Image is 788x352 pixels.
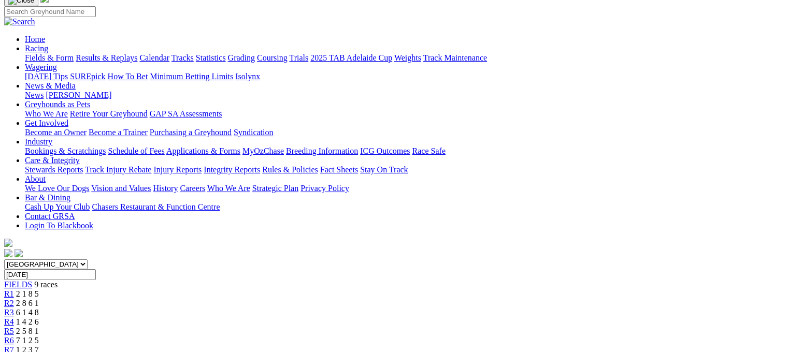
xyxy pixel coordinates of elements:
[25,91,784,100] div: News & Media
[25,81,76,90] a: News & Media
[242,146,284,155] a: MyOzChase
[16,336,39,345] span: 7 1 2 5
[4,269,96,280] input: Select date
[300,184,349,193] a: Privacy Policy
[234,128,273,137] a: Syndication
[150,128,232,137] a: Purchasing a Greyhound
[257,53,288,62] a: Coursing
[25,184,784,193] div: About
[16,317,39,326] span: 1 4 2 6
[92,202,220,211] a: Chasers Restaurant & Function Centre
[4,17,35,26] img: Search
[85,165,151,174] a: Track Injury Rebate
[46,91,111,99] a: [PERSON_NAME]
[4,239,12,247] img: logo-grsa-white.png
[153,165,202,174] a: Injury Reports
[4,6,96,17] input: Search
[76,53,137,62] a: Results & Replays
[4,308,14,317] a: R3
[16,289,39,298] span: 2 1 8 5
[25,128,87,137] a: Become an Owner
[70,72,105,81] a: SUREpick
[196,53,226,62] a: Statistics
[25,91,44,99] a: News
[25,72,784,81] div: Wagering
[25,202,90,211] a: Cash Up Your Club
[235,72,260,81] a: Isolynx
[25,221,93,230] a: Login To Blackbook
[25,202,784,212] div: Bar & Dining
[91,184,151,193] a: Vision and Values
[25,137,52,146] a: Industry
[25,184,89,193] a: We Love Our Dogs
[25,35,45,43] a: Home
[423,53,487,62] a: Track Maintenance
[25,156,80,165] a: Care & Integrity
[150,109,222,118] a: GAP SA Assessments
[25,165,83,174] a: Stewards Reports
[25,193,70,202] a: Bar & Dining
[108,146,164,155] a: Schedule of Fees
[228,53,255,62] a: Grading
[25,44,48,53] a: Racing
[310,53,392,62] a: 2025 TAB Adelaide Cup
[171,53,194,62] a: Tracks
[25,146,784,156] div: Industry
[16,308,39,317] span: 6 1 4 8
[25,146,106,155] a: Bookings & Scratchings
[360,146,410,155] a: ICG Outcomes
[4,299,14,307] a: R2
[25,109,784,119] div: Greyhounds as Pets
[286,146,358,155] a: Breeding Information
[139,53,169,62] a: Calendar
[204,165,260,174] a: Integrity Reports
[150,72,233,81] a: Minimum Betting Limits
[15,249,23,257] img: twitter.svg
[108,72,148,81] a: How To Bet
[4,249,12,257] img: facebook.svg
[25,100,90,109] a: Greyhounds as Pets
[89,128,148,137] a: Become a Trainer
[4,317,14,326] a: R4
[25,109,68,118] a: Who We Are
[25,53,74,62] a: Fields & Form
[394,53,421,62] a: Weights
[25,174,46,183] a: About
[25,72,68,81] a: [DATE] Tips
[4,327,14,335] a: R5
[25,63,57,71] a: Wagering
[4,336,14,345] a: R6
[252,184,298,193] a: Strategic Plan
[412,146,445,155] a: Race Safe
[180,184,205,193] a: Careers
[360,165,408,174] a: Stay On Track
[166,146,240,155] a: Applications & Forms
[153,184,178,193] a: History
[70,109,148,118] a: Retire Your Greyhound
[207,184,250,193] a: Who We Are
[262,165,318,174] a: Rules & Policies
[25,128,784,137] div: Get Involved
[16,327,39,335] span: 2 5 8 1
[4,280,32,289] a: FIELDS
[25,119,68,127] a: Get Involved
[320,165,358,174] a: Fact Sheets
[4,289,14,298] a: R1
[25,53,784,63] div: Racing
[289,53,308,62] a: Trials
[25,212,75,221] a: Contact GRSA
[34,280,58,289] span: 9 races
[25,165,784,174] div: Care & Integrity
[16,299,39,307] span: 2 8 6 1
